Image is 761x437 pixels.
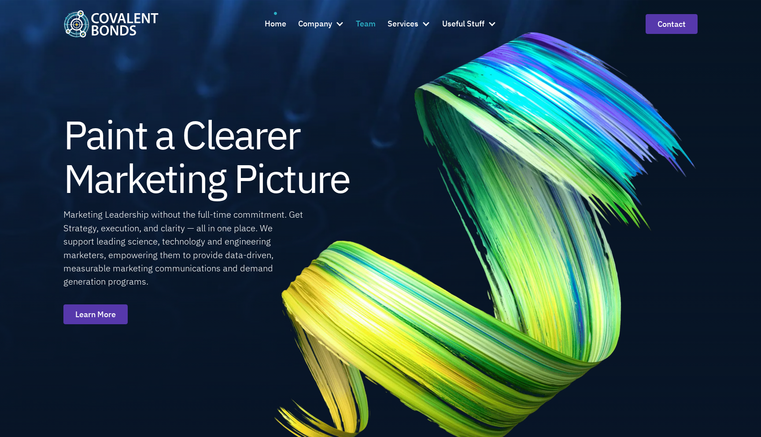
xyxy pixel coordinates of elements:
a: Learn More [63,304,128,324]
h1: Paint a Clearer Marketing Picture [63,113,350,200]
div: Home [265,18,286,30]
img: Covalent Bonds White / Teal Logo [63,10,159,37]
div: Services [388,12,430,36]
div: Services [388,18,418,30]
a: Home [265,12,286,36]
a: home [63,10,159,37]
iframe: Chat Widget [627,342,761,437]
div: Company [298,12,344,36]
div: Useful Stuff [442,12,496,36]
a: Team [356,12,376,36]
div: Marketing Leadership without the full-time commitment. Get Strategy, execution, and clarity — all... [63,208,304,288]
div: Useful Stuff [442,18,484,30]
div: Team [356,18,376,30]
div: Company [298,18,332,30]
a: contact [646,14,698,34]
